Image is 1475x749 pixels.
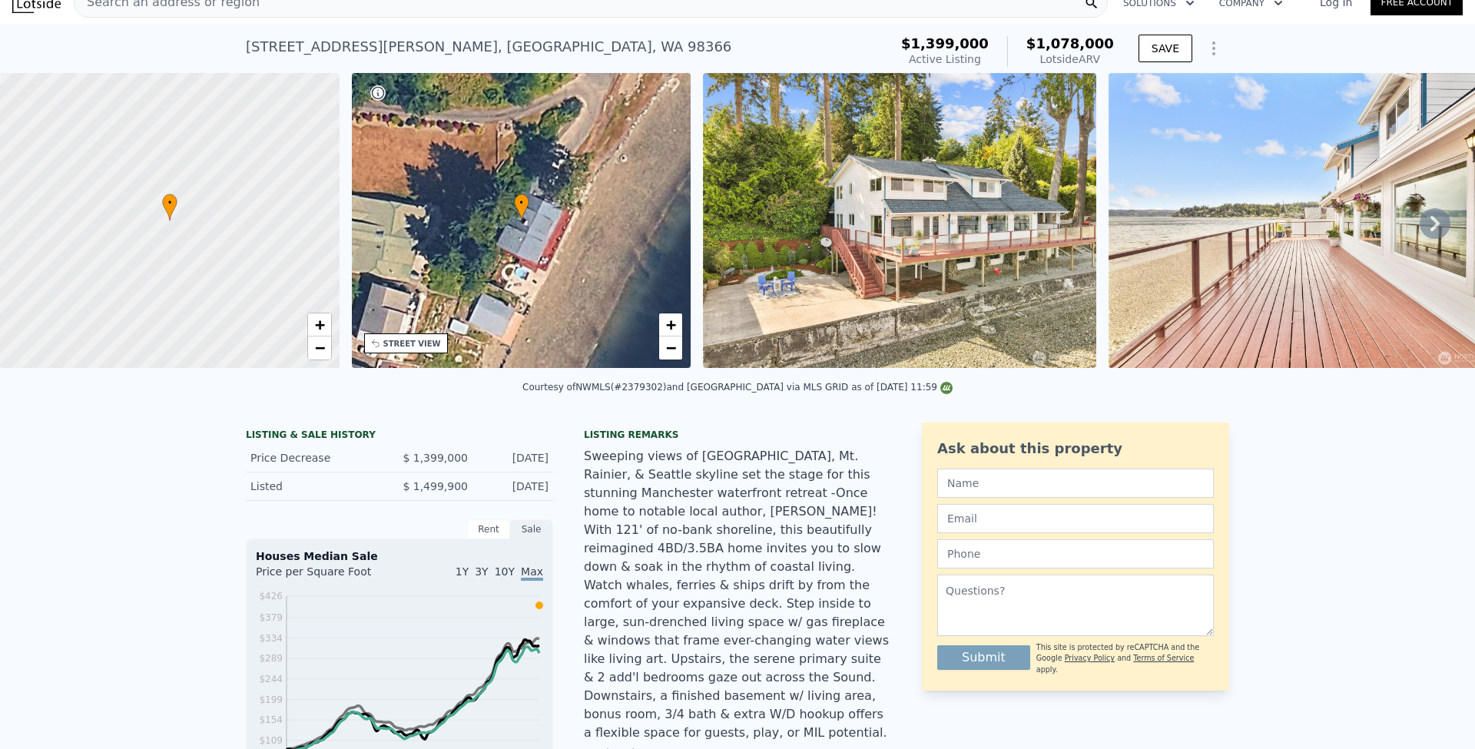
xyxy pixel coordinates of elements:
[467,519,510,539] div: Rent
[937,469,1214,498] input: Name
[937,438,1214,459] div: Ask about this property
[514,194,529,220] div: •
[259,714,283,725] tspan: $154
[514,196,529,210] span: •
[937,539,1214,568] input: Phone
[383,338,441,350] div: STREET VIEW
[308,336,331,360] a: Zoom out
[162,194,177,220] div: •
[1065,654,1115,662] a: Privacy Policy
[1198,33,1229,64] button: Show Options
[308,313,331,336] a: Zoom in
[659,313,682,336] a: Zoom in
[256,548,543,564] div: Houses Median Sale
[1139,35,1192,62] button: SAVE
[666,315,676,334] span: +
[259,735,283,746] tspan: $109
[521,565,543,581] span: Max
[666,338,676,357] span: −
[256,564,399,588] div: Price per Square Foot
[940,382,953,394] img: NWMLS Logo
[403,452,468,464] span: $ 1,399,000
[584,447,891,742] div: Sweeping views of [GEOGRAPHIC_DATA], Mt. Rainier, & Seattle skyline set the stage for this stunni...
[403,480,468,492] span: $ 1,499,900
[510,519,553,539] div: Sale
[259,612,283,623] tspan: $379
[259,633,283,644] tspan: $334
[1026,51,1114,67] div: Lotside ARV
[1133,654,1194,662] a: Terms of Service
[456,565,469,578] span: 1Y
[259,694,283,705] tspan: $199
[246,429,553,444] div: LISTING & SALE HISTORY
[480,479,549,494] div: [DATE]
[1026,35,1114,51] span: $1,078,000
[250,479,387,494] div: Listed
[246,36,731,58] div: [STREET_ADDRESS][PERSON_NAME] , [GEOGRAPHIC_DATA] , WA 98366
[901,35,989,51] span: $1,399,000
[480,450,549,466] div: [DATE]
[162,196,177,210] span: •
[703,73,1096,368] img: Sale: 149625030 Parcel: 102109340
[909,53,981,65] span: Active Listing
[522,382,953,393] div: Courtesy of NWMLS (#2379302) and [GEOGRAPHIC_DATA] via MLS GRID as of [DATE] 11:59
[314,338,324,357] span: −
[259,591,283,602] tspan: $426
[937,504,1214,533] input: Email
[584,429,891,441] div: Listing remarks
[259,674,283,684] tspan: $244
[1036,642,1214,675] div: This site is protected by reCAPTCHA and the Google and apply.
[475,565,488,578] span: 3Y
[495,565,515,578] span: 10Y
[937,645,1030,670] button: Submit
[259,653,283,664] tspan: $289
[314,315,324,334] span: +
[659,336,682,360] a: Zoom out
[250,450,387,466] div: Price Decrease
